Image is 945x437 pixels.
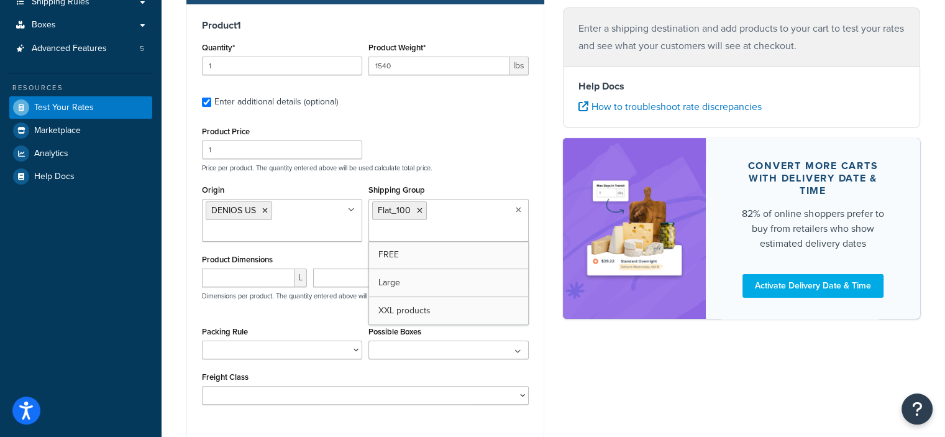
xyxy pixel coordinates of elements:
label: Product Price [202,127,250,136]
a: XXL products [369,297,528,324]
a: FREE [369,241,528,269]
span: XXL products [378,304,431,317]
div: 82% of online shoppers prefer to buy from retailers who show estimated delivery dates [736,206,890,251]
span: Analytics [34,149,68,159]
label: Possible Boxes [368,327,421,336]
span: Large [378,276,400,289]
input: 0.0 [202,57,362,75]
button: Open Resource Center [902,393,933,425]
div: Resources [9,83,152,93]
span: Marketplace [34,126,81,136]
span: Flat_100 [378,204,411,217]
h4: Help Docs [578,79,905,94]
a: Large [369,269,528,297]
span: Help Docs [34,172,75,182]
a: Test Your Rates [9,96,152,119]
div: Convert more carts with delivery date & time [736,159,890,196]
label: Product Weight* [368,43,426,52]
a: Boxes [9,14,152,37]
p: Enter a shipping destination and add products to your cart to test your rates and see what your c... [578,20,905,55]
img: feature-image-ddt-36eae7f7280da8017bfb280eaccd9c446f90b1fe08728e4019434db127062ab4.png [582,157,687,300]
span: FREE [378,248,399,261]
input: 0.00 [368,57,509,75]
a: Help Docs [9,165,152,188]
div: Enter additional details (optional) [214,93,338,111]
span: Advanced Features [32,44,107,54]
p: Dimensions per product. The quantity entered above will be used calculate total volume. [199,292,459,300]
span: lbs [509,57,529,75]
li: Advanced Features [9,37,152,60]
a: Advanced Features5 [9,37,152,60]
h3: Product 1 [202,19,529,32]
label: Packing Rule [202,327,248,336]
a: Analytics [9,142,152,165]
span: Test Your Rates [34,103,94,113]
span: 5 [140,44,144,54]
label: Shipping Group [368,185,425,195]
a: How to troubleshoot rate discrepancies [578,99,762,114]
span: Boxes [32,20,56,30]
a: Marketplace [9,119,152,142]
input: Enter additional details (optional) [202,98,211,107]
span: DENIOS US [211,204,256,217]
label: Product Dimensions [202,255,273,264]
label: Origin [202,185,224,195]
span: L [294,269,307,287]
p: Price per product. The quantity entered above will be used calculate total price. [199,163,532,172]
a: Activate Delivery Date & Time [742,274,883,297]
label: Quantity* [202,43,235,52]
label: Freight Class [202,372,249,382]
